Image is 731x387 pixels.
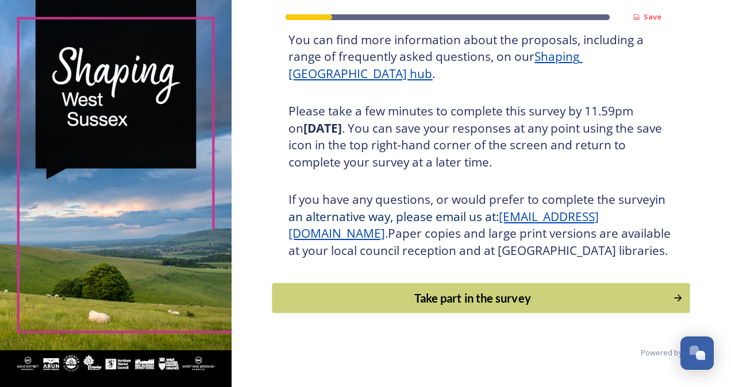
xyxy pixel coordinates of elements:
span: Powered by [641,355,682,366]
img: SnapSea Logo [607,360,688,387]
strong: [DATE] [303,127,342,144]
h3: You can find more information about the proposals, including a range of frequently asked question... [288,39,674,90]
span: . [385,233,388,249]
button: Continue [272,291,690,321]
button: Open Chat [680,336,714,370]
h3: If you have any questions, or would prefer to complete the survey Paper copies and large print ve... [288,199,674,266]
span: in an alternative way, please email us at: [288,199,668,232]
div: Take part in the survey [279,297,667,314]
strong: Save [644,11,661,22]
a: [EMAIL_ADDRESS][DOMAIN_NAME] [288,216,599,249]
a: Shaping [GEOGRAPHIC_DATA] hub [288,56,582,89]
h3: Please take a few minutes to complete this survey by 11.59pm on . You can save your responses at ... [288,110,674,178]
